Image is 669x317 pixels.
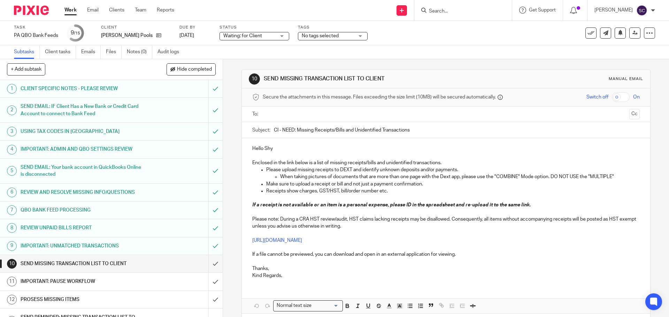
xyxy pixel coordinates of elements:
[179,25,211,30] label: Due by
[629,109,640,119] button: Cc
[21,205,141,215] h1: QBO BANK FEED PROCESSING
[45,45,76,59] a: Client tasks
[220,25,289,30] label: Status
[428,8,491,15] input: Search
[302,33,339,38] span: No tags selected
[609,76,643,82] div: Manual email
[21,276,141,287] h1: IMPORTANT: PAUSE WORKFLOW
[266,181,639,188] p: Make sure to upload a receipt or bill and not just a payment confirmation.
[21,223,141,233] h1: REVIEW UNPAID BILLS REPORT
[7,145,17,154] div: 4
[252,145,639,152] p: Hello Shy
[135,7,146,14] a: Team
[7,63,45,75] button: + Add subtask
[252,238,302,243] a: [URL][DOMAIN_NAME]
[14,45,40,59] a: Subtasks
[21,144,141,154] h1: IMPORTANT: ADMIN AND QBO SETTINGS REVIEW
[7,127,17,136] div: 3
[87,7,99,14] a: Email
[81,45,101,59] a: Emails
[263,94,496,101] span: Secure the attachments in this message. Files exceeding the size limit (10MB) will be secured aut...
[7,295,17,304] div: 12
[179,33,194,38] span: [DATE]
[7,277,17,286] div: 11
[71,29,80,37] div: 9
[252,201,639,265] p: Please note: During a CRA HST review/audit, HST claims lacking receipts may be disallowed. Conseq...
[7,105,17,115] div: 2
[21,294,141,305] h1: PROSESS MISSING ITEMS
[127,45,152,59] a: Notes (0)
[275,302,313,309] span: Normal text size
[157,45,184,59] a: Audit logs
[252,265,639,272] p: Thanks,
[252,203,531,207] em: If a receipt is not available or an item is a personal expense, please ID in the spreadsheet and ...
[101,25,171,30] label: Client
[64,7,77,14] a: Work
[7,241,17,251] div: 9
[14,25,58,30] label: Task
[177,67,212,72] span: Hide completed
[21,101,141,119] h1: SEND EMAIL: IF Client Has a New Bank or Credit Card Account to connect to Bank Feed
[252,152,639,166] p: Enclosed in the link below is a list of missing receipts/bills and unidentified transactions.
[21,241,141,251] h1: IMPORTANT: UNMATCHED TRANSACTIONS
[314,302,339,309] input: Search for option
[633,94,640,101] span: On
[101,32,153,39] p: [PERSON_NAME] Pools
[252,272,639,279] p: Kind Regards,
[252,111,260,118] label: To:
[7,205,17,215] div: 7
[636,5,647,16] img: svg%3E
[14,6,49,15] img: Pixie
[252,127,270,134] label: Subject:
[21,187,141,198] h1: REVIEW AND RESOLVE MISSING INFO/QUESTIONS
[7,223,17,233] div: 8
[21,162,141,180] h1: SEND EMAIL: Your bank account in QuickBooks Online is disconnected
[298,25,368,30] label: Tags
[167,63,216,75] button: Hide completed
[109,7,124,14] a: Clients
[594,7,633,14] p: [PERSON_NAME]
[529,8,556,13] span: Get Support
[7,188,17,197] div: 6
[74,31,80,35] small: /15
[21,126,141,137] h1: USING TAX CODES IN [GEOGRAPHIC_DATA]
[7,84,17,94] div: 1
[273,300,343,311] div: Search for option
[7,166,17,176] div: 5
[266,166,639,173] p: Please upload missing receipts to DEXT and identify unknown deposits and/or payments.
[7,259,17,269] div: 10
[586,94,608,101] span: Switch off
[21,84,141,94] h1: CLIENT SPECIFIC NOTES - PLEASE REVIEW
[264,75,461,82] h1: SEND MISSING TRANSACTION LIST TO CLIENT
[280,173,639,180] p: When taking pictures of documents that are more than one page with the Dext app, please use the "...
[157,7,174,14] a: Reports
[14,32,58,39] div: PA QBO Bank Feeds
[106,45,122,59] a: Files
[249,73,260,85] div: 10
[21,259,141,269] h1: SEND MISSING TRANSACTION LIST TO CLIENT
[266,188,639,195] p: Receipts show charges, GST/HST, bill/order number etc.
[223,33,262,38] span: Waiting: for Client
